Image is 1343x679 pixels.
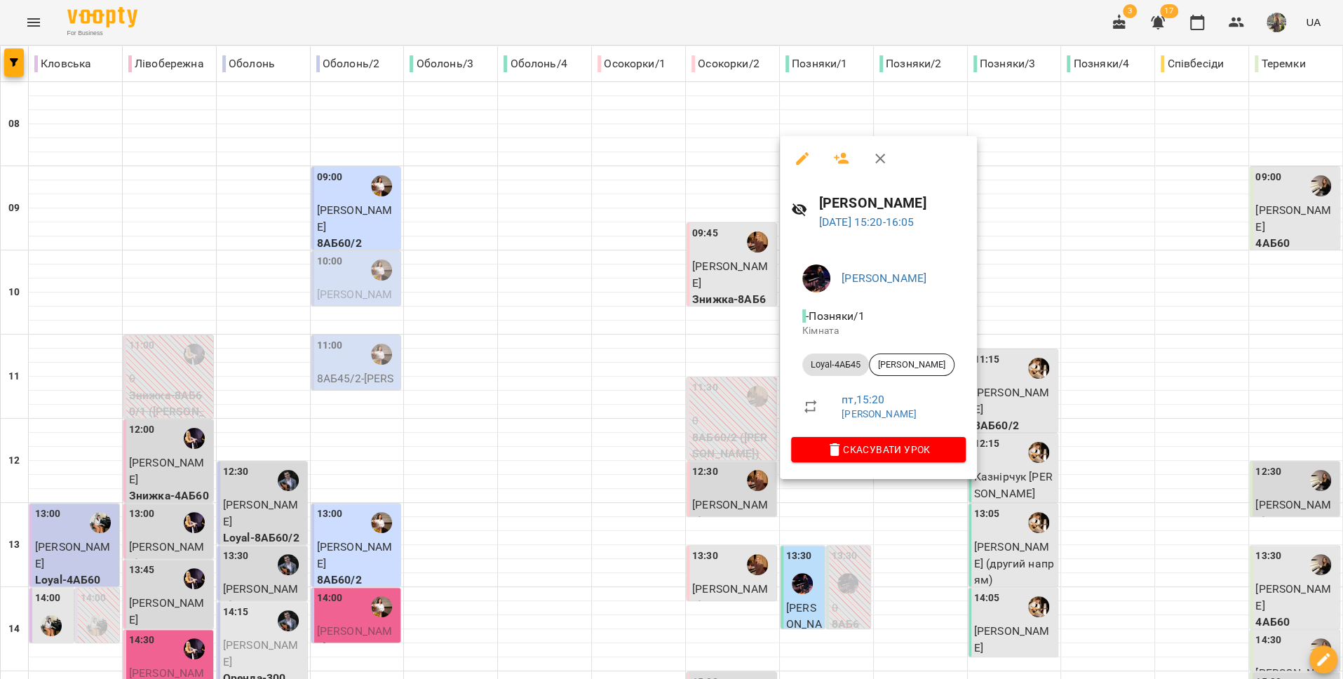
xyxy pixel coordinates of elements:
img: e16aac500a10dd313b1a67df6fb2af63.jpg [802,264,830,293]
span: [PERSON_NAME] [870,358,954,371]
span: Loyal-4АБ45 [802,358,869,371]
a: [DATE] 15:20-16:05 [819,215,915,229]
a: [PERSON_NAME] [842,271,926,285]
span: Скасувати Урок [802,441,954,458]
span: - Позняки/1 [802,309,868,323]
a: [PERSON_NAME] [842,408,917,419]
button: Скасувати Урок [791,437,966,462]
h6: [PERSON_NAME] [819,192,966,214]
a: пт , 15:20 [842,393,884,406]
div: [PERSON_NAME] [869,354,954,376]
p: Кімната [802,324,954,338]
